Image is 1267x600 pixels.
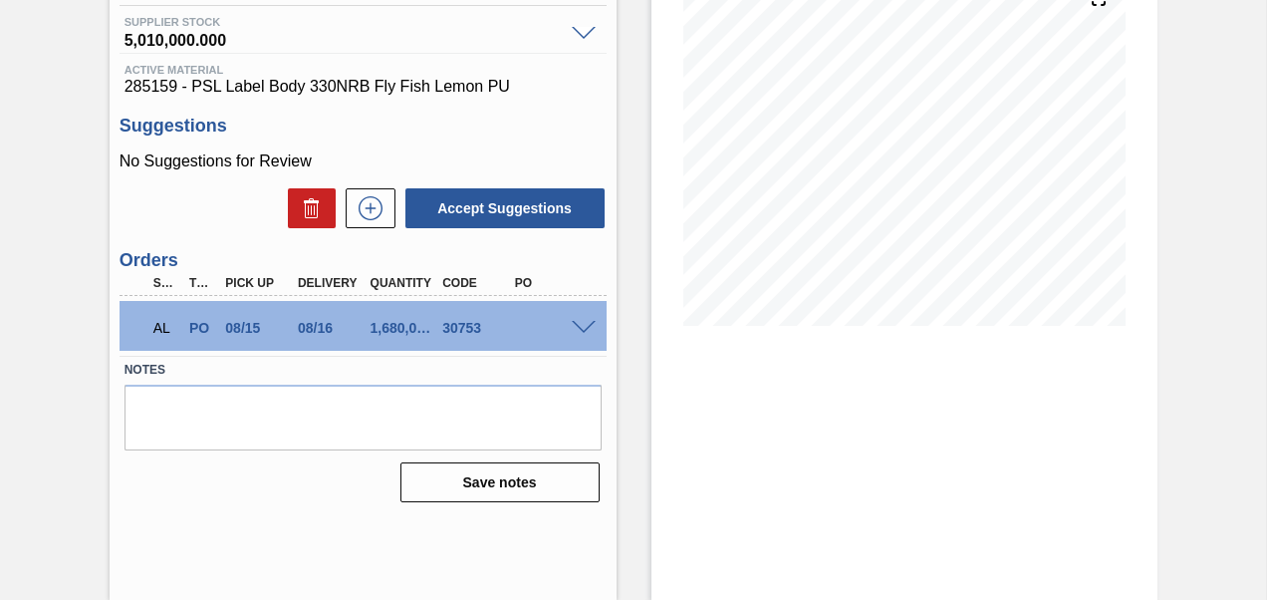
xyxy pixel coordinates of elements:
[220,320,298,336] div: 08/15/2025
[153,320,177,336] p: AL
[395,186,607,230] div: Accept Suggestions
[220,276,298,290] div: Pick up
[293,320,371,336] div: 08/16/2025
[278,188,336,228] div: Delete Suggestions
[125,16,562,28] span: Supplier Stock
[184,320,218,336] div: Purchase order
[336,188,395,228] div: New suggestion
[125,356,602,385] label: Notes
[184,276,218,290] div: Type
[405,188,605,228] button: Accept Suggestions
[366,276,443,290] div: Quantity
[366,320,443,336] div: 1,680,000.000
[120,250,607,271] h3: Orders
[148,306,182,350] div: Awaiting Load Composition
[148,276,182,290] div: Step
[400,462,600,502] button: Save notes
[125,64,602,76] span: Active Material
[510,276,588,290] div: PO
[120,116,607,137] h3: Suggestions
[125,78,602,96] span: 285159 - PSL Label Body 330NRB Fly Fish Lemon PU
[437,320,515,336] div: 30753
[125,28,562,48] span: 5,010,000.000
[120,152,607,170] p: No Suggestions for Review
[437,276,515,290] div: Code
[293,276,371,290] div: Delivery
